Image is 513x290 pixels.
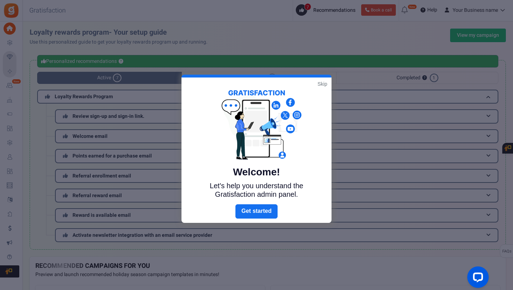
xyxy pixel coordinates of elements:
h5: Welcome! [198,166,315,178]
a: Next [235,204,278,219]
a: Skip [318,80,327,87]
p: Let's help you understand the Gratisfaction admin panel. [198,181,315,199]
